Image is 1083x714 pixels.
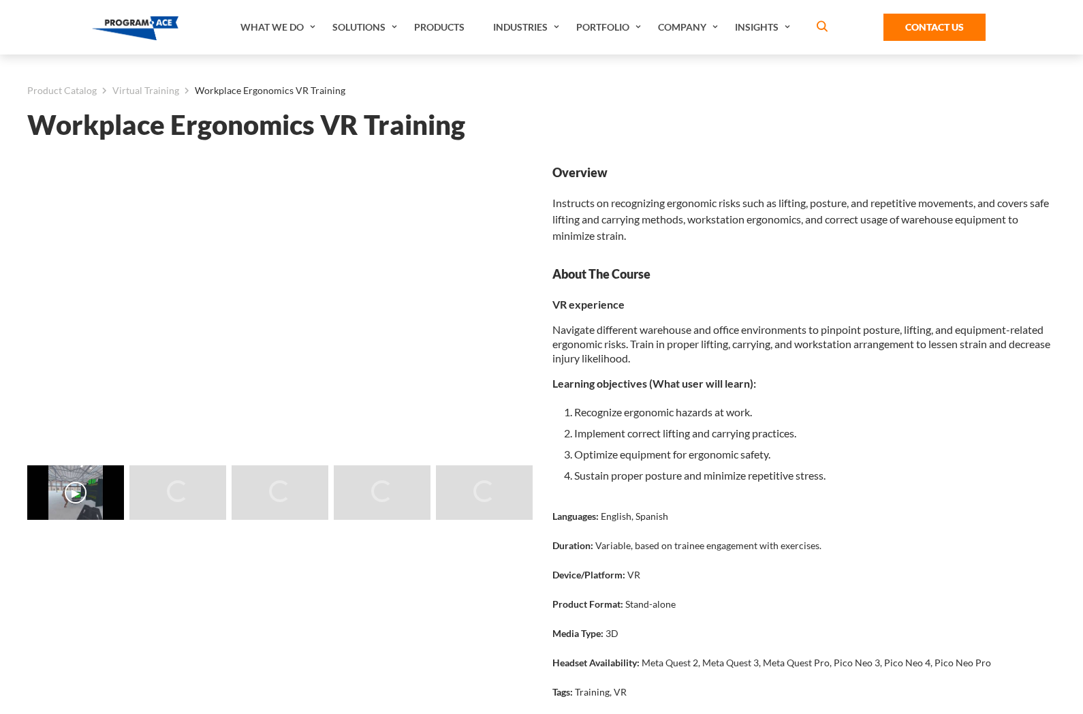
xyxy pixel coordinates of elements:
strong: Media Type: [552,627,603,639]
strong: About The Course [552,266,1056,283]
p: 3D [606,626,618,640]
p: Learning objectives (What user will learn): [552,376,1056,390]
p: VR experience [552,297,1056,311]
strong: Device/Platform: [552,569,625,580]
strong: Tags: [552,686,573,698]
h1: Workplace Ergonomics VR Training [27,113,1056,137]
p: VR [627,568,640,582]
li: Workplace Ergonomics VR Training [179,82,345,99]
a: Virtual Training [112,82,179,99]
strong: Product Format: [552,598,623,610]
p: Navigate different warehouse and office environments to pinpoint posture, lifting, and equipment-... [552,322,1056,365]
a: Product Catalog [27,82,97,99]
p: English, Spanish [601,509,668,523]
button: ▶ [65,482,87,503]
a: Contact Us [883,14,986,41]
iframe: Workplace Ergonomics VR Training - Video 0 [27,164,531,448]
p: Meta Quest 2, Meta Quest 3, Meta Quest Pro, Pico Neo 3, Pico Neo 4, Pico Neo Pro [642,655,991,670]
div: Instructs on recognizing ergonomic risks such as lifting, posture, and repetitive movements, and ... [552,164,1056,244]
li: Optimize equipment for ergonomic safety. [574,444,1056,465]
nav: breadcrumb [27,82,1056,99]
strong: Overview [552,164,1056,181]
li: Sustain proper posture and minimize repetitive stress. [574,465,1056,486]
p: Training, VR [575,685,627,699]
img: Program-Ace [92,16,178,40]
li: Implement correct lifting and carrying practices. [574,422,1056,444]
li: Recognize ergonomic hazards at work. [574,401,1056,422]
strong: Languages: [552,510,599,522]
img: Workplace Ergonomics VR Training - Video 0 [27,465,124,520]
strong: Duration: [552,540,593,551]
p: Variable, based on trainee engagement with exercises. [595,538,821,553]
p: Stand-alone [625,597,676,611]
strong: Headset Availability: [552,657,640,668]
